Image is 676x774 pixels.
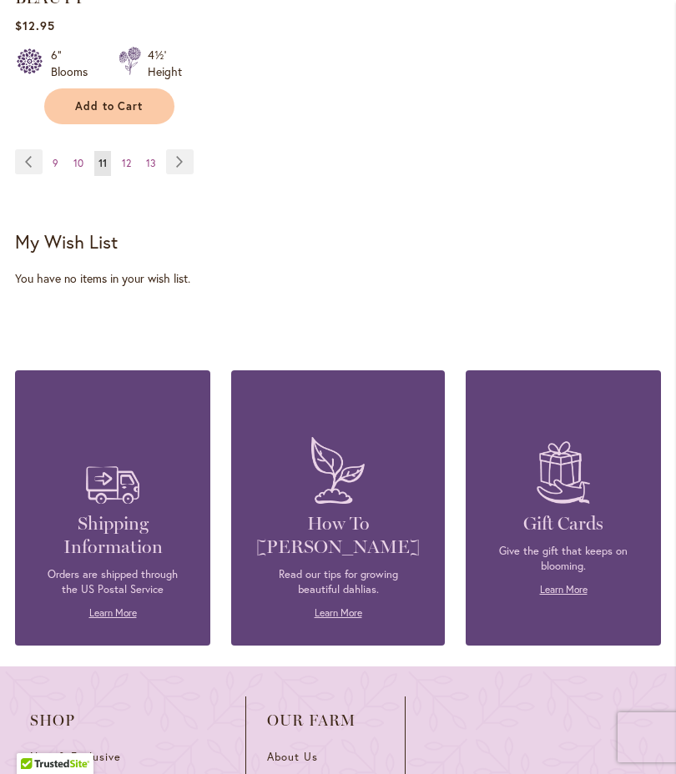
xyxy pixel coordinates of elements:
[69,151,88,176] a: 10
[118,151,135,176] a: 12
[148,47,182,80] div: 4½' Height
[48,151,63,176] a: 9
[89,606,137,619] a: Learn More
[142,151,160,176] a: 13
[122,157,131,169] span: 12
[267,712,384,729] span: Our Farm
[315,606,362,619] a: Learn More
[540,583,588,596] a: Learn More
[51,47,98,80] div: 6" Blooms
[13,715,59,761] iframe: Launch Accessibility Center
[15,18,55,33] span: $12.95
[98,157,107,169] span: 11
[15,270,661,287] div: You have no items in your wish list.
[30,750,121,764] span: New & Exclusive
[73,157,83,169] span: 10
[146,157,156,169] span: 13
[267,750,318,764] span: About Us
[75,99,144,113] span: Add to Cart
[44,88,174,124] button: Add to Cart
[256,567,420,597] p: Read our tips for growing beautiful dahlias.
[256,512,420,559] h4: How To [PERSON_NAME]
[40,512,185,559] h4: Shipping Information
[30,712,224,729] span: Shop
[53,157,58,169] span: 9
[491,544,636,574] p: Give the gift that keeps on blooming.
[15,229,118,254] strong: My Wish List
[40,567,185,597] p: Orders are shipped through the US Postal Service
[491,512,636,535] h4: Gift Cards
